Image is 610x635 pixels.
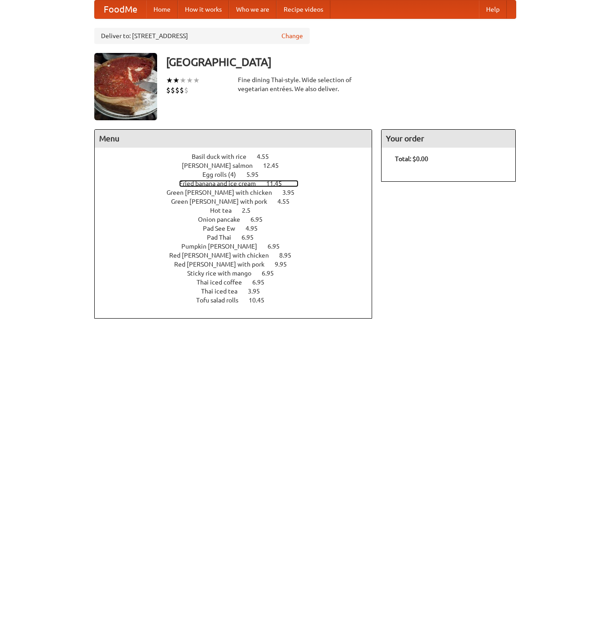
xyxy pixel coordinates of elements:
span: Thai iced coffee [197,279,251,286]
a: Sticky rice with mango 6.95 [187,270,290,277]
span: 2.5 [242,207,259,214]
h3: [GEOGRAPHIC_DATA] [166,53,516,71]
a: Green [PERSON_NAME] with pork 4.55 [171,198,306,205]
span: Pumpkin [PERSON_NAME] [181,243,266,250]
span: Thai iced tea [201,288,246,295]
span: 3.95 [282,189,303,196]
div: Fine dining Thai-style. Wide selection of vegetarian entrées. We also deliver. [238,75,373,93]
span: 6.95 [252,279,273,286]
li: ★ [193,75,200,85]
a: Pumpkin [PERSON_NAME] 6.95 [181,243,296,250]
a: Home [146,0,178,18]
li: $ [175,85,180,95]
img: angular.jpg [94,53,157,120]
span: Red [PERSON_NAME] with pork [174,261,273,268]
b: Total: $0.00 [395,155,428,162]
span: 12.45 [263,162,288,169]
span: Hot tea [210,207,241,214]
span: 11.45 [266,180,291,187]
a: [PERSON_NAME] salmon 12.45 [182,162,295,169]
span: 4.55 [277,198,298,205]
a: Red [PERSON_NAME] with chicken 8.95 [169,252,308,259]
span: 6.95 [262,270,283,277]
span: Pad Thai [207,234,240,241]
h4: Menu [95,130,372,148]
li: $ [184,85,189,95]
a: Who we are [229,0,276,18]
a: FoodMe [95,0,146,18]
span: Red [PERSON_NAME] with chicken [169,252,278,259]
span: 6.95 [241,234,263,241]
a: Recipe videos [276,0,330,18]
a: Help [479,0,507,18]
a: Basil duck with rice 4.55 [192,153,285,160]
h4: Your order [382,130,515,148]
span: 4.55 [257,153,278,160]
li: $ [180,85,184,95]
span: Fried banana and ice cream [179,180,265,187]
a: Pad See Ew 4.95 [203,225,274,232]
a: Tofu salad rolls 10.45 [196,297,281,304]
span: Pad See Ew [203,225,244,232]
span: 9.95 [275,261,296,268]
li: $ [171,85,175,95]
span: 6.95 [268,243,289,250]
a: How it works [178,0,229,18]
span: 10.45 [249,297,273,304]
span: 5.95 [246,171,268,178]
span: Green [PERSON_NAME] with chicken [167,189,281,196]
li: ★ [166,75,173,85]
span: Basil duck with rice [192,153,255,160]
span: Onion pancake [198,216,249,223]
a: Thai iced coffee 6.95 [197,279,281,286]
span: 4.95 [246,225,267,232]
li: $ [166,85,171,95]
div: Deliver to: [STREET_ADDRESS] [94,28,310,44]
span: Sticky rice with mango [187,270,260,277]
a: Egg rolls (4) 5.95 [202,171,275,178]
a: Green [PERSON_NAME] with chicken 3.95 [167,189,311,196]
a: Thai iced tea 3.95 [201,288,276,295]
a: Red [PERSON_NAME] with pork 9.95 [174,261,303,268]
a: Onion pancake 6.95 [198,216,279,223]
li: ★ [186,75,193,85]
span: 6.95 [250,216,272,223]
a: Fried banana and ice cream 11.45 [179,180,298,187]
a: Hot tea 2.5 [210,207,267,214]
span: 8.95 [279,252,300,259]
a: Change [281,31,303,40]
span: Green [PERSON_NAME] with pork [171,198,276,205]
li: ★ [180,75,186,85]
span: Tofu salad rolls [196,297,247,304]
span: 3.95 [248,288,269,295]
a: Pad Thai 6.95 [207,234,270,241]
span: [PERSON_NAME] salmon [182,162,262,169]
li: ★ [173,75,180,85]
span: Egg rolls (4) [202,171,245,178]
